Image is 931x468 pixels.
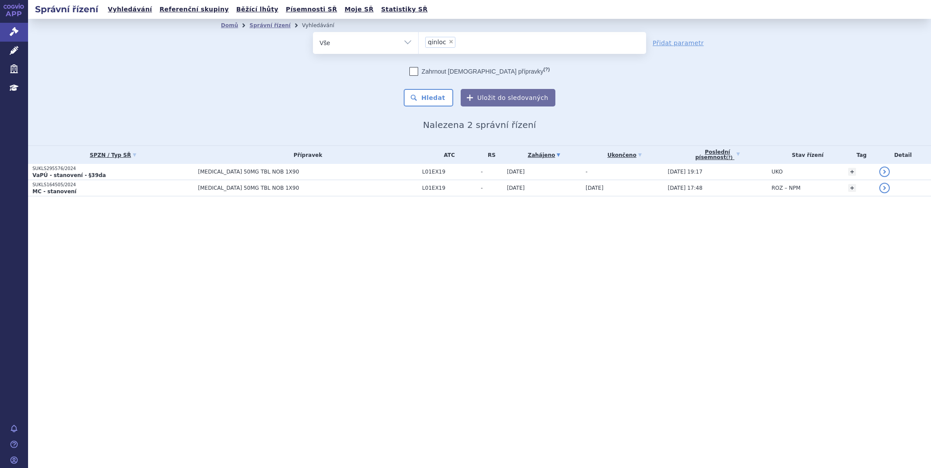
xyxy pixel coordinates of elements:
a: Poslednípísemnost(?) [668,146,768,164]
th: Tag [844,146,875,164]
span: × [448,39,454,44]
th: ATC [418,146,476,164]
abbr: (?) [544,67,550,72]
span: L01EX19 [422,185,476,191]
h2: Správní řízení [28,3,105,15]
th: Stav řízení [767,146,844,164]
button: Uložit do sledovaných [461,89,555,106]
th: Detail [875,146,931,164]
span: [DATE] [507,185,525,191]
span: [DATE] 19:17 [668,169,703,175]
span: [MEDICAL_DATA] 50MG TBL NOB 1X90 [198,185,417,191]
li: Vyhledávání [302,19,346,32]
a: + [848,184,856,192]
a: SPZN / Typ SŘ [32,149,194,161]
p: SUKLS164505/2024 [32,182,194,188]
a: detail [879,183,890,193]
strong: VaPÚ - stanovení - §39da [32,172,106,178]
span: [DATE] [507,169,525,175]
button: Hledat [404,89,453,106]
a: Vyhledávání [105,4,155,15]
span: - [481,185,502,191]
span: [DATE] 17:48 [668,185,703,191]
a: Zahájeno [507,149,581,161]
span: [DATE] [586,185,604,191]
span: [MEDICAL_DATA] 50MG TBL NOB 1X90 [198,169,417,175]
span: L01EX19 [422,169,476,175]
span: qinloc [428,39,446,45]
a: Běžící lhůty [234,4,281,15]
th: Přípravek [194,146,418,164]
span: - [586,169,587,175]
span: - [481,169,502,175]
a: Moje SŘ [342,4,376,15]
a: Statistiky SŘ [378,4,430,15]
label: Zahrnout [DEMOGRAPHIC_DATA] přípravky [409,67,550,76]
a: Domů [221,22,238,28]
p: SUKLS295576/2024 [32,166,194,172]
a: Přidat parametr [653,39,704,47]
span: UKO [771,169,782,175]
abbr: (?) [726,155,732,160]
input: qinloc [458,36,463,47]
a: Písemnosti SŘ [283,4,340,15]
a: Ukončeno [586,149,664,161]
a: detail [879,167,890,177]
strong: MC - stanovení [32,188,76,195]
span: ROZ – NPM [771,185,800,191]
a: + [848,168,856,176]
a: Referenční skupiny [157,4,231,15]
th: RS [476,146,502,164]
span: Nalezena 2 správní řízení [423,120,536,130]
a: Správní řízení [249,22,291,28]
